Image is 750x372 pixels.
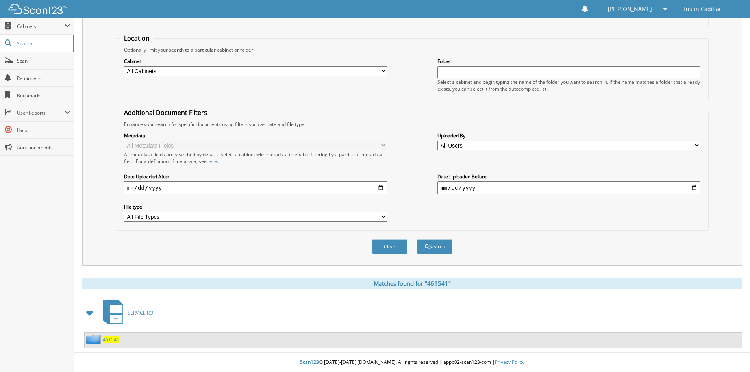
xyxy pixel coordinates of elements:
label: Cabinet [124,58,387,65]
a: 461541 [103,336,119,343]
div: © [DATE]-[DATE] [DOMAIN_NAME]. All rights reserved | appb02-scan123-com | [74,353,750,372]
img: folder2.png [86,335,103,344]
a: Privacy Policy [495,359,524,365]
button: Search [417,239,452,254]
span: Bookmarks [17,92,70,99]
span: Tustin Cadillac [683,7,722,11]
span: Scan [17,57,70,64]
input: end [437,181,700,194]
div: Matches found for "461541" [82,278,742,289]
legend: Additional Document Filters [120,108,211,117]
label: Uploaded By [437,132,700,139]
span: Reminders [17,75,70,81]
span: User Reports [17,109,65,116]
label: Folder [437,58,700,65]
span: Search [17,40,69,47]
span: SERVICE RO [128,309,153,316]
span: Cabinets [17,23,65,30]
label: File type [124,204,387,210]
a: here [207,158,217,165]
legend: Location [120,34,154,43]
div: Select a cabinet and begin typing the name of the folder you want to search in. If the name match... [437,79,700,92]
button: Clear [372,239,407,254]
div: Enhance your search for specific documents using filters such as date and file type. [120,121,704,128]
span: Announcements [17,144,70,151]
span: Help [17,127,70,133]
span: [PERSON_NAME] [608,7,652,11]
label: Metadata [124,132,387,139]
input: start [124,181,387,194]
label: Date Uploaded Before [437,173,700,180]
a: SERVICE RO [98,297,153,328]
img: scan123-logo-white.svg [8,4,67,14]
div: All metadata fields are searched by default. Select a cabinet with metadata to enable filtering b... [124,151,387,165]
label: Date Uploaded After [124,173,387,180]
span: Scan123 [300,359,319,365]
div: Optionally limit your search to a particular cabinet or folder [120,46,704,53]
